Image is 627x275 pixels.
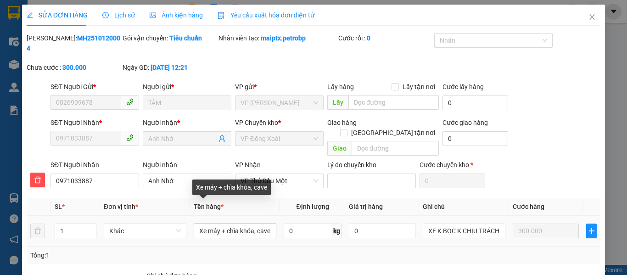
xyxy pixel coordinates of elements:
b: [DATE] 12:21 [151,64,188,71]
span: Nhận: [88,9,110,18]
span: plus [587,227,596,235]
span: edit [27,12,33,18]
div: Tổng: 1 [30,250,243,260]
div: Người nhận [143,118,231,128]
div: Xe máy + chìa khóa, cave [192,180,271,195]
span: Giao [327,141,352,156]
b: 300.000 [62,64,86,71]
div: TOÀN [88,30,181,41]
div: Lý do chuyển kho [327,160,416,170]
div: VP [PERSON_NAME] [8,8,81,30]
input: VD: Bàn, Ghế [194,224,276,238]
b: maiptx.petrobp [261,34,306,42]
span: Gửi: [8,9,22,18]
button: Close [579,5,605,30]
input: Cước giao hàng [442,131,508,146]
span: delete [31,176,45,184]
span: clock-circle [102,12,109,18]
span: Yêu cầu xuất hóa đơn điện tử [218,11,314,19]
span: Ảnh kiện hàng [150,11,203,19]
span: Lấy [327,95,348,110]
span: VP Đồng Xoài [241,132,318,146]
div: SĐT Người Gửi [50,82,139,92]
span: VP Minh Hưng [241,96,318,110]
span: Giá trị hàng [349,203,383,210]
span: Giao hàng [327,119,357,126]
th: Ghi chú [419,198,509,216]
input: Cước lấy hàng [442,95,508,110]
div: [PERSON_NAME]: [27,33,121,53]
div: Gói vận chuyển: [123,33,217,43]
span: close [588,13,596,21]
span: [GEOGRAPHIC_DATA] tận nơi [347,128,439,138]
span: picture [150,12,156,18]
span: Khác [109,224,181,238]
div: Ngày GD: [123,62,217,73]
div: Cước chuyển kho [420,160,485,170]
input: Ghi Chú [423,224,505,238]
div: Người nhận [143,160,231,170]
span: user-add [218,135,226,142]
div: Cước rồi : [338,33,432,43]
div: TÂM [8,30,81,41]
span: Cước hàng [513,203,544,210]
button: delete [30,224,45,238]
div: SĐT Người Nhận [50,160,139,170]
input: 0 [513,224,579,238]
button: plus [586,224,597,238]
span: phone [126,134,134,141]
span: CC : [86,62,99,71]
span: VP Thủ Dầu Một [241,174,318,188]
b: Tiêu chuẩn [169,34,202,42]
span: Lịch sử [102,11,135,19]
div: VP [GEOGRAPHIC_DATA] [88,8,181,30]
input: Dọc đường [352,141,439,156]
div: VP gửi [235,82,324,92]
span: Lấy tận nơi [399,82,439,92]
div: SĐT Người Nhận [50,118,139,128]
b: 0 [367,34,370,42]
div: Chưa cước : [27,62,121,73]
span: SỬA ĐƠN HÀNG [27,11,88,19]
img: icon [218,12,225,19]
button: delete [30,173,45,187]
div: Nhân viên tạo: [218,33,336,43]
label: Cước lấy hàng [442,83,484,90]
div: Người gửi [143,82,231,92]
span: Tên hàng [194,203,224,210]
span: Định lượng [296,203,329,210]
input: Dọc đường [348,95,439,110]
span: VP Chuyển kho [235,119,278,126]
label: Cước giao hàng [442,119,488,126]
div: 300.000 [86,59,182,72]
span: SL [55,203,62,210]
span: Đơn vị tính [104,203,138,210]
div: VP Nhận [235,160,324,170]
span: phone [126,98,134,106]
span: Lấy hàng [327,83,354,90]
span: kg [332,224,341,238]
